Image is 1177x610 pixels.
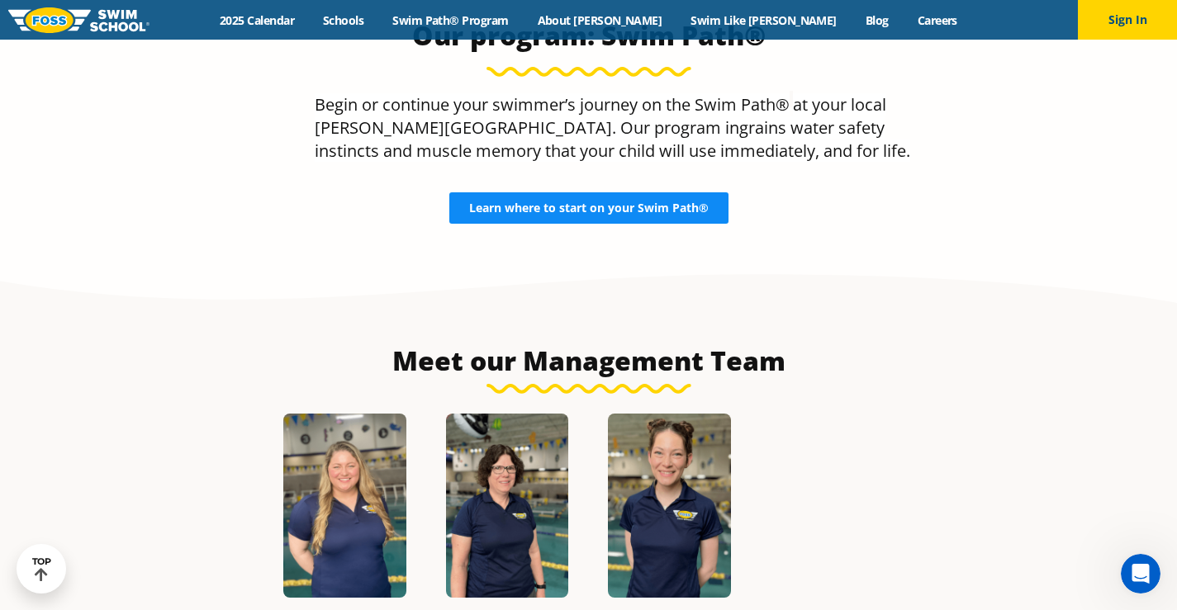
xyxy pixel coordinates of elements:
h3: Meet our Management Team [199,344,979,377]
img: Deb-Almberg.png [446,414,569,598]
a: Swim Path® Program [378,12,523,28]
iframe: Intercom live chat [1121,554,1160,593]
img: Aleina-Weiss-1.png [608,414,731,598]
span: at your local [PERSON_NAME][GEOGRAPHIC_DATA]. Our program ingrains water safety instincts and mus... [315,93,910,162]
div: TOP [32,556,51,582]
a: Careers [903,12,971,28]
a: Learn where to start on your Swim Path® [449,192,729,224]
a: Swim Like [PERSON_NAME] [676,12,852,28]
a: Blog [851,12,903,28]
span: Learn where to start on your Swim Path® [469,202,709,214]
a: About [PERSON_NAME] [523,12,676,28]
a: 2025 Calendar [206,12,309,28]
img: FOSS Swim School Logo [8,7,149,33]
span: Begin or continue your swimmer’s journey on the Swim Path® [315,93,790,116]
h3: Our program: Swim Path® [315,19,863,52]
a: Schools [309,12,378,28]
img: Hannah-Linderman.png [283,414,406,598]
